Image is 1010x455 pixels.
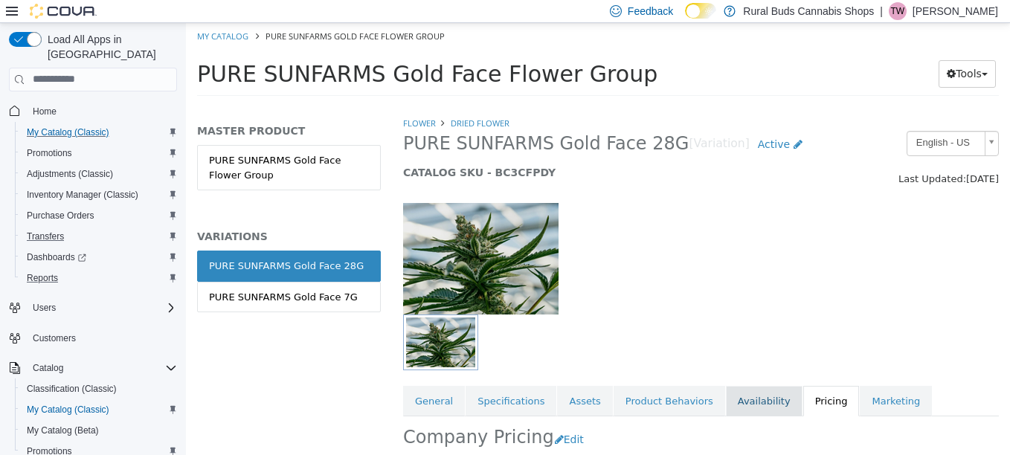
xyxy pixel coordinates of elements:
[21,422,105,439] a: My Catalog (Beta)
[27,359,177,377] span: Catalog
[30,4,97,19] img: Cova
[21,401,115,419] a: My Catalog (Classic)
[21,144,177,162] span: Promotions
[21,401,177,419] span: My Catalog (Classic)
[21,123,115,141] a: My Catalog (Classic)
[713,150,780,161] span: Last Updated:
[21,207,100,225] a: Purchase Orders
[780,150,813,161] span: [DATE]
[11,38,472,64] span: PURE SUNFARMS Gold Face Flower Group
[540,363,617,394] a: Availability
[3,100,183,122] button: Home
[21,144,78,162] a: Promotions
[33,106,57,117] span: Home
[15,164,183,184] button: Adjustments (Classic)
[15,420,183,441] button: My Catalog (Beta)
[42,32,177,62] span: Load All Apps in [GEOGRAPHIC_DATA]
[15,143,183,164] button: Promotions
[368,403,406,430] button: Edit
[503,115,563,127] small: [Variation]
[21,165,177,183] span: Adjustments (Classic)
[27,359,69,377] button: Catalog
[721,108,813,133] a: English - US
[891,2,905,20] span: TW
[21,248,177,266] span: Dashboards
[27,126,109,138] span: My Catalog (Classic)
[23,236,178,251] div: PURE SUNFARMS Gold Face 28G
[3,297,183,318] button: Users
[21,248,92,266] a: Dashboards
[27,383,117,395] span: Classification (Classic)
[21,422,177,439] span: My Catalog (Beta)
[753,37,810,65] button: Tools
[265,94,324,106] a: Dried Flower
[21,380,123,398] a: Classification (Classic)
[889,2,907,20] div: Tianna Wanders
[15,247,183,268] a: Dashboards
[27,210,94,222] span: Purchase Orders
[21,269,64,287] a: Reports
[11,207,195,220] h5: VARIATIONS
[11,7,62,19] a: My Catalog
[27,251,86,263] span: Dashboards
[15,205,183,226] button: Purchase Orders
[217,363,279,394] a: General
[33,362,63,374] span: Catalog
[21,123,177,141] span: My Catalog (Classic)
[27,329,177,347] span: Customers
[27,299,177,317] span: Users
[11,101,195,114] h5: MASTER PRODUCT
[11,122,195,167] a: PURE SUNFARMS Gold Face Flower Group
[217,109,503,132] span: PURE SUNFARMS Gold Face 28G
[23,267,172,282] div: PURE SUNFARMS Gold Face 7G
[371,363,426,394] a: Assets
[21,269,177,287] span: Reports
[15,122,183,143] button: My Catalog (Classic)
[15,399,183,420] button: My Catalog (Classic)
[21,186,144,204] a: Inventory Manager (Classic)
[27,230,64,242] span: Transfers
[428,363,539,394] a: Product Behaviors
[21,165,119,183] a: Adjustments (Classic)
[21,380,177,398] span: Classification (Classic)
[27,272,58,284] span: Reports
[21,207,177,225] span: Purchase Orders
[27,103,62,120] a: Home
[80,7,259,19] span: PURE SUNFARMS Gold Face Flower Group
[217,403,368,426] h2: Company Pricing
[572,115,604,127] span: Active
[27,299,62,317] button: Users
[27,168,113,180] span: Adjustments (Classic)
[280,363,370,394] a: Specifications
[880,2,883,20] p: |
[217,143,658,156] h5: CATALOG SKU - BC3CFPDY
[27,329,82,347] a: Customers
[21,227,177,245] span: Transfers
[27,189,138,201] span: Inventory Manager (Classic)
[674,363,746,394] a: Marketing
[15,268,183,288] button: Reports
[3,358,183,378] button: Catalog
[33,302,56,314] span: Users
[628,4,673,19] span: Feedback
[3,327,183,349] button: Customers
[15,378,183,399] button: Classification (Classic)
[217,180,373,291] img: 150
[27,404,109,416] span: My Catalog (Classic)
[33,332,76,344] span: Customers
[685,3,716,19] input: Dark Mode
[21,227,70,245] a: Transfers
[743,2,874,20] p: Rural Buds Cannabis Shops
[27,102,177,120] span: Home
[15,226,183,247] button: Transfers
[913,2,998,20] p: [PERSON_NAME]
[27,425,99,436] span: My Catalog (Beta)
[15,184,183,205] button: Inventory Manager (Classic)
[21,186,177,204] span: Inventory Manager (Classic)
[617,363,674,394] a: Pricing
[27,147,72,159] span: Promotions
[217,94,250,106] a: FLOWER
[721,109,793,132] span: English - US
